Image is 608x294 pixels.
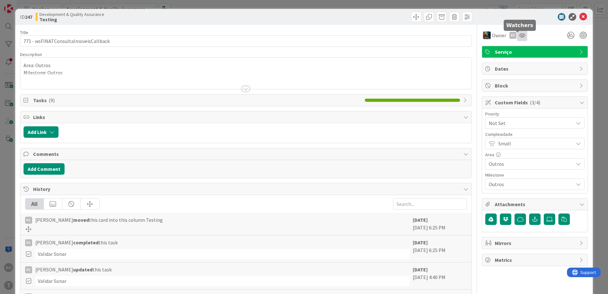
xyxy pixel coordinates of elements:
b: Testing [39,17,104,22]
span: Small [498,139,570,148]
span: Attachments [495,200,576,208]
span: [PERSON_NAME] this task [35,266,112,273]
div: Milestone [485,173,584,177]
span: Outros [489,180,570,189]
span: Links [33,113,460,121]
span: Custom Fields [495,99,576,106]
button: Add Link [24,126,59,138]
span: Owner [492,31,506,39]
span: Block [495,82,576,89]
div: FC [25,217,32,224]
b: moved [73,217,89,223]
span: Comments [33,150,460,158]
span: Development & Quality Assurance [39,12,104,17]
p: Area: Outros [24,62,468,69]
span: ( 9 ) [49,97,55,103]
span: History [33,185,460,193]
div: Validar Sonar [35,276,410,286]
span: Dates [495,65,576,73]
button: Add Comment [24,163,65,175]
input: Search... [393,198,467,210]
h5: Watchers [506,22,533,28]
div: All [25,199,44,209]
b: 247 [25,14,32,20]
span: [PERSON_NAME] this card into this column Testing [35,216,163,224]
span: Support [13,1,29,9]
b: [DATE] [413,266,428,273]
b: updated [73,266,93,273]
span: Description [20,52,42,57]
span: Mirrors [495,239,576,247]
span: Tasks [33,96,362,104]
p: Milestone: Outros [24,69,468,76]
span: Serviço [495,48,576,56]
div: FC [25,239,32,246]
b: [DATE] [413,239,428,246]
span: ( 3/4 ) [530,99,540,106]
span: Not Set [489,119,570,128]
b: completed [73,239,99,246]
span: [PERSON_NAME] this task [35,239,118,246]
img: JC [483,31,491,39]
span: ID [20,13,32,21]
div: Area [485,152,584,157]
label: Title [20,30,28,35]
div: FC [509,32,516,39]
div: Priority [485,112,584,116]
span: Metrics [495,256,576,264]
span: Outros [489,159,570,168]
b: [DATE] [413,217,428,223]
input: type card name here... [20,35,472,47]
div: [DATE] 6:25 PM [413,239,467,259]
div: Validar Sonar [35,249,410,259]
div: [DATE] 6:25 PM [413,216,467,232]
div: FC [25,266,32,273]
div: [DATE] 4:40 PM [413,266,467,286]
div: Complexidade [485,132,584,136]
